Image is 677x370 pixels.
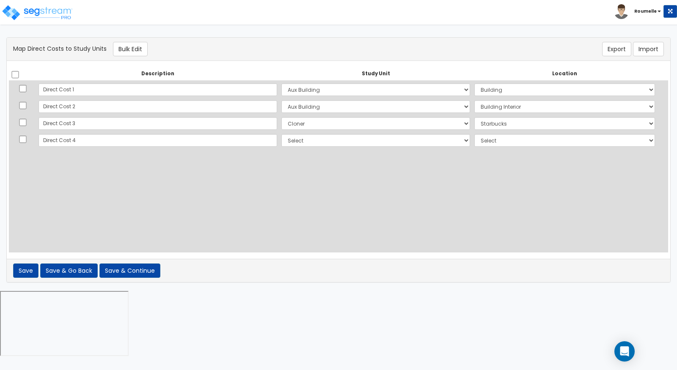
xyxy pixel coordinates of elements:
th: Study Unit [279,67,472,81]
div: Open Intercom Messenger [614,341,635,362]
img: avatar.png [614,4,629,19]
button: Import [633,42,664,56]
th: Location [472,67,657,81]
b: Roumelle [634,8,657,14]
button: Save & Continue [99,263,160,278]
div: Map Direct Costs to Study Units [7,42,449,56]
img: logo_pro_r.png [1,4,73,21]
button: Bulk Edit [113,42,148,56]
button: Save & Go Back [40,263,98,278]
button: Export [602,42,631,56]
button: Save [13,263,39,278]
th: Description [36,67,279,81]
